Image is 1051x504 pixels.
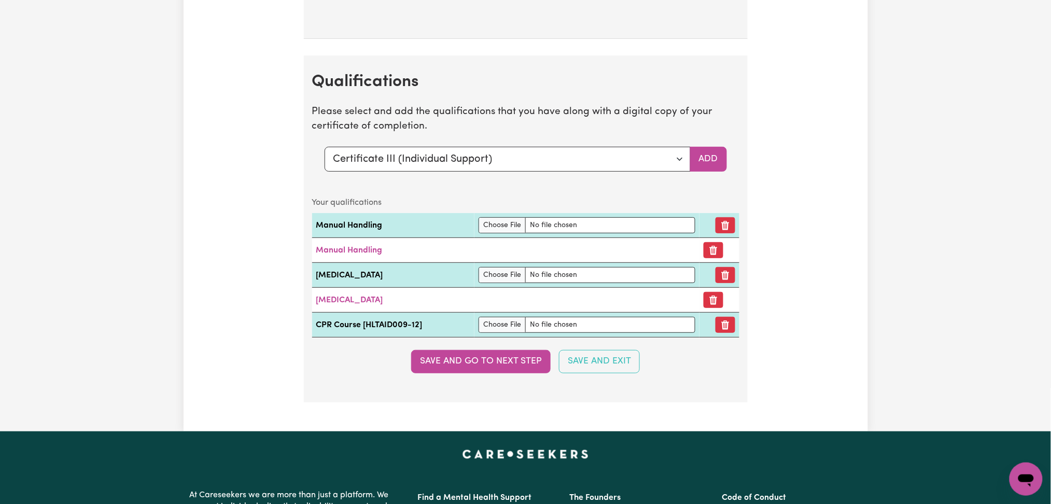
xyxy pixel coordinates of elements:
td: [MEDICAL_DATA] [312,263,474,288]
button: Remove qualification [716,217,735,233]
td: CPR Course [HLTAID009-12] [312,313,474,338]
a: Code of Conduct [722,494,786,502]
button: Add selected qualification [690,147,727,172]
iframe: Button to launch messaging window [1010,463,1043,496]
button: Save and Exit [559,350,640,373]
a: Careseekers home page [463,450,588,458]
button: Remove qualification [716,267,735,283]
button: Remove qualification [716,317,735,333]
a: Manual Handling [316,246,383,255]
td: Manual Handling [312,213,474,238]
a: [MEDICAL_DATA] [316,296,383,304]
p: Please select and add the qualifications that you have along with a digital copy of your certific... [312,105,739,135]
h2: Qualifications [312,72,739,92]
button: Save and go to next step [411,350,551,373]
caption: Your qualifications [312,192,739,213]
button: Remove certificate [704,242,723,258]
button: Remove certificate [704,292,723,308]
a: The Founders [570,494,621,502]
